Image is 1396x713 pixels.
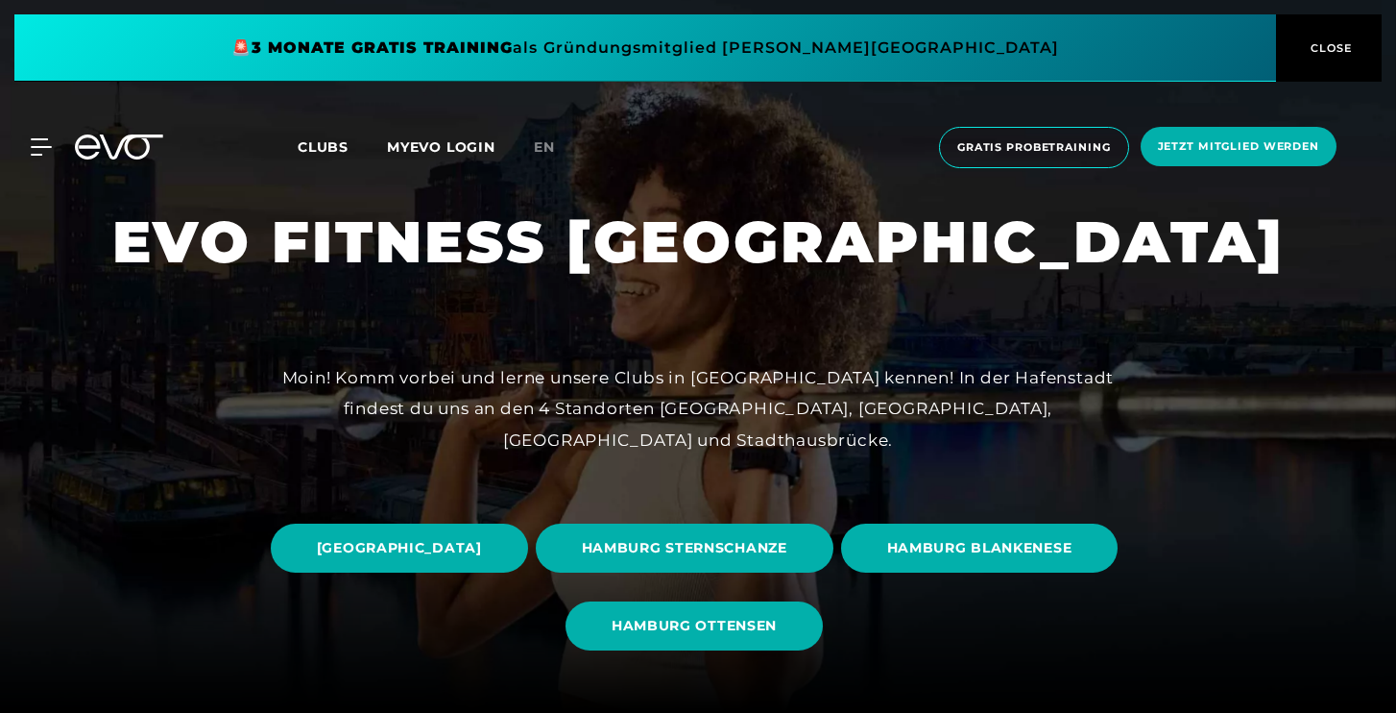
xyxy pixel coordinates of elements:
span: HAMBURG STERNSCHANZE [582,538,787,558]
h1: EVO FITNESS [GEOGRAPHIC_DATA] [112,205,1285,280]
a: HAMBURG OTTENSEN [566,587,830,665]
span: [GEOGRAPHIC_DATA] [317,538,482,558]
span: Gratis Probetraining [957,139,1111,156]
span: HAMBURG OTTENSEN [612,616,777,636]
span: Clubs [298,138,349,156]
button: CLOSE [1276,14,1382,82]
a: Gratis Probetraining [933,127,1135,168]
a: [GEOGRAPHIC_DATA] [271,509,536,587]
div: Moin! Komm vorbei und lerne unsere Clubs in [GEOGRAPHIC_DATA] kennen! In der Hafenstadt findest d... [266,362,1130,455]
a: Jetzt Mitglied werden [1135,127,1342,168]
a: HAMBURG STERNSCHANZE [536,509,841,587]
a: HAMBURG BLANKENESE [841,509,1126,587]
span: CLOSE [1306,39,1353,57]
span: HAMBURG BLANKENESE [887,538,1072,558]
span: Jetzt Mitglied werden [1158,138,1319,155]
span: en [534,138,555,156]
a: MYEVO LOGIN [387,138,495,156]
a: en [534,136,578,159]
a: Clubs [298,137,387,156]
